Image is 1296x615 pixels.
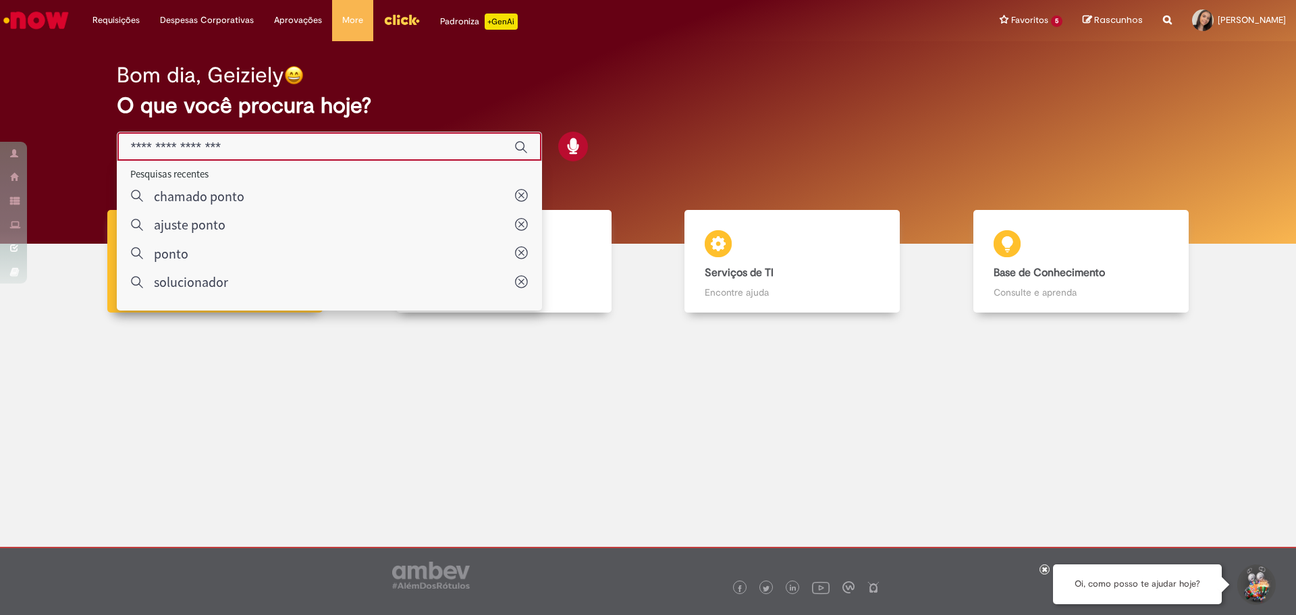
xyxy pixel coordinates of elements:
p: Encontre ajuda [705,286,880,299]
span: Aprovações [274,14,322,27]
img: logo_footer_facebook.png [736,585,743,592]
span: 5 [1051,16,1062,27]
img: logo_footer_linkedin.png [790,585,796,593]
img: ServiceNow [1,7,71,34]
span: [PERSON_NAME] [1218,14,1286,26]
img: click_logo_yellow_360x200.png [383,9,420,30]
img: logo_footer_youtube.png [812,579,830,596]
span: Rascunhos [1094,14,1143,26]
p: +GenAi [485,14,518,30]
button: Iniciar Conversa de Suporte [1235,564,1276,605]
h2: O que você procura hoje? [117,94,1180,117]
a: Base de Conhecimento Consulte e aprenda [937,210,1226,313]
span: Favoritos [1011,14,1048,27]
b: Base de Conhecimento [994,266,1105,279]
img: logo_footer_twitter.png [763,585,769,592]
span: More [342,14,363,27]
img: happy-face.png [284,65,304,85]
span: Despesas Corporativas [160,14,254,27]
span: Requisições [92,14,140,27]
h2: Bom dia, Geiziely [117,63,284,87]
img: logo_footer_ambev_rotulo_gray.png [392,562,470,589]
p: Consulte e aprenda [994,286,1168,299]
b: Serviços de TI [705,266,774,279]
a: Rascunhos [1083,14,1143,27]
img: logo_footer_workplace.png [842,581,855,593]
div: Oi, como posso te ajudar hoje? [1053,564,1222,604]
a: Tirar dúvidas Tirar dúvidas com Lupi Assist e Gen Ai [71,210,360,313]
a: Serviços de TI Encontre ajuda [648,210,937,313]
img: logo_footer_naosei.png [867,581,880,593]
div: Padroniza [440,14,518,30]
